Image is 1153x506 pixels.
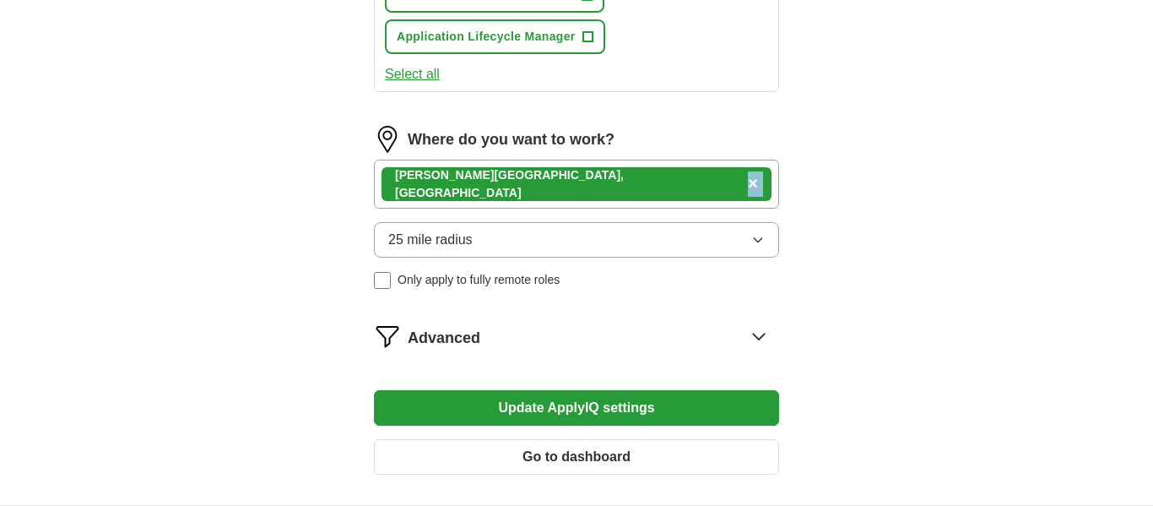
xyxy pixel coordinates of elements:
span: 25 mile radius [388,230,473,250]
img: filter [374,323,401,350]
span: Application Lifecycle Manager [397,28,576,46]
button: Select all [385,64,440,84]
span: Only apply to fully remote roles [398,271,560,289]
strong: [PERSON_NAME][GEOGRAPHIC_DATA] [395,168,620,182]
span: × [748,174,758,193]
input: Only apply to fully remote roles [374,272,391,289]
button: Update ApplyIQ settings [374,390,779,426]
button: Go to dashboard [374,439,779,475]
button: × [748,171,758,197]
button: 25 mile radius [374,222,779,258]
img: location.png [374,126,401,153]
button: Application Lifecycle Manager [385,19,605,54]
div: , [GEOGRAPHIC_DATA] [395,166,741,202]
span: Advanced [408,327,480,350]
label: Where do you want to work? [408,128,614,151]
